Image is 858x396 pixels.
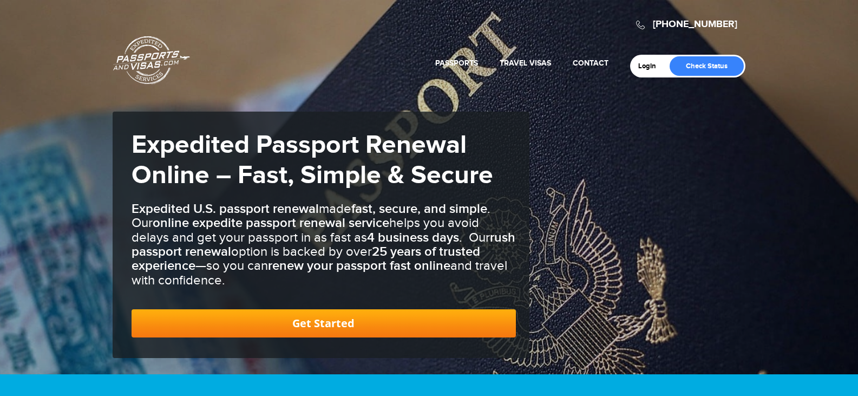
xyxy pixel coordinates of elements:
[113,36,190,85] a: Passports & [DOMAIN_NAME]
[500,59,551,68] a: Travel Visas
[351,201,487,217] b: fast, secure, and simple
[132,309,516,337] a: Get Started
[367,230,459,245] b: 4 business days
[132,244,480,274] b: 25 years of trusted experience
[638,62,664,70] a: Login
[670,56,744,76] a: Check Status
[132,129,493,191] strong: Expedited Passport Renewal Online – Fast, Simple & Secure
[653,18,737,30] a: [PHONE_NUMBER]
[132,201,319,217] b: Expedited U.S. passport renewal
[268,258,450,274] b: renew your passport fast online
[132,230,515,259] b: rush passport renewal
[153,215,389,231] b: online expedite passport renewal service
[132,202,516,288] h3: made . Our helps you avoid delays and get your passport in as fast as . Our option is backed by o...
[573,59,608,68] a: Contact
[435,59,478,68] a: Passports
